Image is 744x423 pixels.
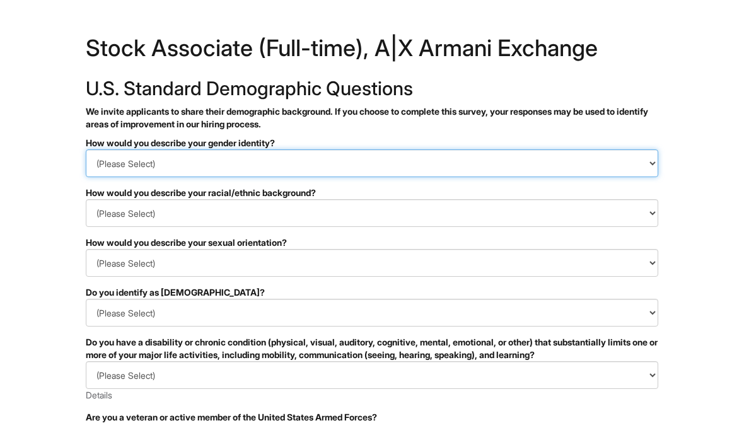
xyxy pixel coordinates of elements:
div: How would you describe your racial/ethnic background? [86,187,658,199]
h2: U.S. Standard Demographic Questions [86,78,658,99]
a: Details [86,390,112,400]
div: How would you describe your gender identity? [86,137,658,149]
p: We invite applicants to share their demographic background. If you choose to complete this survey... [86,105,658,130]
h1: Stock Associate (Full-time), A|X Armani Exchange [86,37,658,66]
select: Do you identify as transgender? [86,299,658,327]
div: How would you describe your sexual orientation? [86,236,658,249]
select: How would you describe your racial/ethnic background? [86,199,658,227]
div: Do you have a disability or chronic condition (physical, visual, auditory, cognitive, mental, emo... [86,336,658,361]
select: How would you describe your sexual orientation? [86,249,658,277]
select: Do you have a disability or chronic condition (physical, visual, auditory, cognitive, mental, emo... [86,361,658,389]
div: Do you identify as [DEMOGRAPHIC_DATA]? [86,286,658,299]
select: How would you describe your gender identity? [86,149,658,177]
